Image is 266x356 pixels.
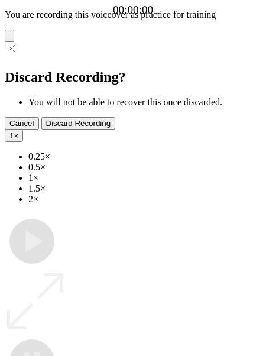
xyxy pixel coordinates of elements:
button: 1× [5,130,23,142]
li: 1× [28,173,261,183]
li: You will not be able to recover this once discarded. [28,97,261,108]
li: 0.25× [28,151,261,162]
a: 00:00:00 [113,4,153,17]
li: 0.5× [28,162,261,173]
p: You are recording this voiceover as practice for training [5,9,261,20]
button: Discard Recording [41,117,116,130]
li: 1.5× [28,183,261,194]
li: 2× [28,194,261,205]
button: Cancel [5,117,39,130]
h2: Discard Recording? [5,69,261,85]
span: 1 [9,131,14,140]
